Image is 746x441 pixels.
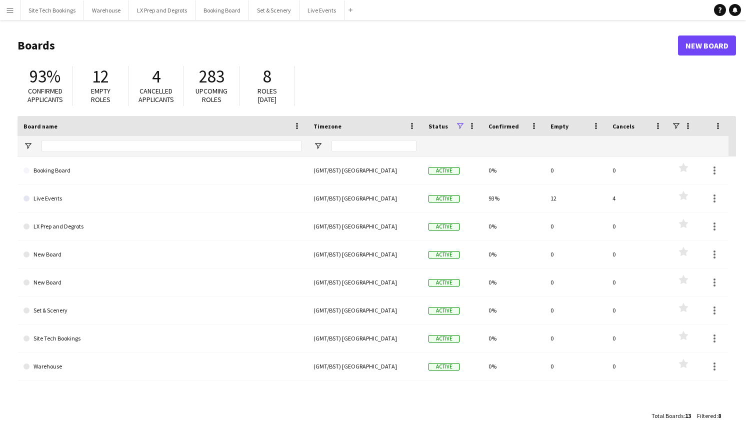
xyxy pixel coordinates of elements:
span: 13 [685,412,691,419]
div: 0 [606,352,668,380]
a: Booking Board [23,156,301,184]
span: Roles [DATE] [257,86,277,104]
div: 0 [544,212,606,240]
span: Active [428,363,459,370]
div: 0 [544,240,606,268]
button: Warehouse [84,0,129,20]
div: (GMT/BST) [GEOGRAPHIC_DATA] [307,268,422,296]
div: 0 [544,324,606,352]
div: 0% [482,156,544,184]
span: Active [428,307,459,314]
input: Board name Filter Input [41,140,301,152]
h1: Boards [17,38,678,53]
a: Site Tech Bookings [23,324,301,352]
span: Upcoming roles [195,86,227,104]
span: Timezone [313,122,341,130]
span: Active [428,279,459,286]
button: Open Filter Menu [23,141,32,150]
span: Total Boards [651,412,683,419]
span: Confirmed applicants [27,86,63,104]
span: Board name [23,122,57,130]
div: 0 [606,240,668,268]
input: Timezone Filter Input [331,140,416,152]
button: Open Filter Menu [313,141,322,150]
button: LX Prep and Degrots [129,0,195,20]
a: New Board [678,35,736,55]
span: Active [428,335,459,342]
a: New Board [23,268,301,296]
span: Active [428,223,459,230]
span: 283 [199,65,224,87]
div: 0 [606,296,668,324]
a: Live Events [23,184,301,212]
div: 93% [482,184,544,212]
div: 0% [482,296,544,324]
span: Active [428,167,459,174]
div: 0 [544,352,606,380]
div: (GMT/BST) [GEOGRAPHIC_DATA] [307,352,422,380]
div: : [651,406,691,425]
div: (GMT/BST) [GEOGRAPHIC_DATA] [307,240,422,268]
div: 0 [606,268,668,296]
span: Cancelled applicants [138,86,174,104]
div: 0% [482,212,544,240]
div: (GMT/BST) [GEOGRAPHIC_DATA] [307,156,422,184]
div: 0 [606,156,668,184]
div: 0% [482,352,544,380]
div: 4 [606,184,668,212]
span: Filtered [697,412,716,419]
div: 0 [544,296,606,324]
div: : [697,406,721,425]
span: Active [428,195,459,202]
a: Set & Scenery [23,296,301,324]
div: 0 [544,156,606,184]
div: 0 [606,212,668,240]
button: Site Tech Bookings [20,0,84,20]
button: Live Events [299,0,344,20]
span: 8 [263,65,271,87]
span: Confirmed [488,122,519,130]
div: (GMT/BST) [GEOGRAPHIC_DATA] [307,324,422,352]
a: Warehouse [23,352,301,380]
div: (GMT/BST) [GEOGRAPHIC_DATA] [307,212,422,240]
button: Booking Board [195,0,249,20]
span: Status [428,122,448,130]
div: 0 [544,268,606,296]
a: New Board [23,240,301,268]
span: 8 [718,412,721,419]
span: Active [428,251,459,258]
span: Empty [550,122,568,130]
span: 12 [92,65,109,87]
div: 0% [482,324,544,352]
span: 4 [152,65,160,87]
button: Set & Scenery [249,0,299,20]
div: 0% [482,240,544,268]
div: (GMT/BST) [GEOGRAPHIC_DATA] [307,184,422,212]
a: LX Prep and Degrots [23,212,301,240]
div: 12 [544,184,606,212]
span: Cancels [612,122,634,130]
div: 0% [482,268,544,296]
div: (GMT/BST) [GEOGRAPHIC_DATA] [307,296,422,324]
span: 93% [29,65,60,87]
span: Empty roles [91,86,110,104]
div: 0 [606,324,668,352]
